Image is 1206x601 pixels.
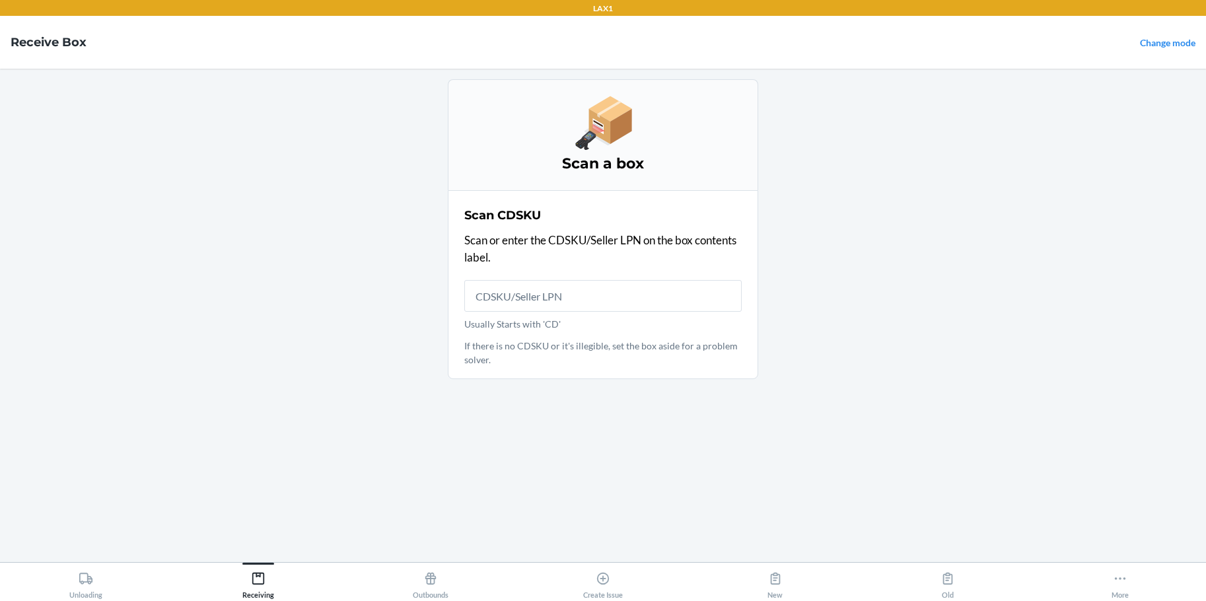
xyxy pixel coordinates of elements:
div: Outbounds [413,566,448,599]
div: Old [940,566,955,599]
p: LAX1 [593,3,613,15]
p: Scan or enter the CDSKU/Seller LPN on the box contents label. [464,232,742,265]
p: If there is no CDSKU or it's illegible, set the box aside for a problem solver. [464,339,742,367]
h3: Scan a box [464,153,742,174]
div: Unloading [69,566,102,599]
div: Receiving [242,566,274,599]
a: Change mode [1140,37,1195,48]
h4: Receive Box [11,34,87,51]
div: More [1112,566,1129,599]
button: Outbounds [345,563,517,599]
button: Receiving [172,563,345,599]
button: New [689,563,861,599]
input: Usually Starts with 'CD' [464,280,742,312]
div: Create Issue [583,566,623,599]
div: New [767,566,783,599]
button: Create Issue [517,563,690,599]
button: More [1034,563,1206,599]
p: Usually Starts with 'CD' [464,317,742,331]
button: Old [861,563,1034,599]
h2: Scan CDSKU [464,207,541,224]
